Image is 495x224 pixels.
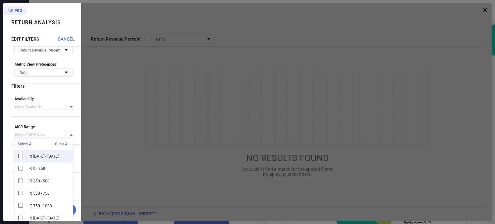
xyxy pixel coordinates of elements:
[30,204,52,208] span: ₹ 750 - 1000
[15,97,73,101] span: Availability
[30,166,45,171] span: ₹ 0 - 250
[11,19,61,25] h1: Return Analysis
[30,216,59,220] span: ₹ [DATE] - [DATE]
[11,36,39,42] span: EDIT FILTERS
[55,142,70,146] span: Clear All
[15,62,73,67] span: Metric View Preferences
[30,154,59,159] span: ₹ [DATE] - [DATE]
[15,200,73,212] div: ₹ 750 - 1000
[11,83,81,89] div: Filters
[15,103,73,110] input: Select Availability
[3,6,27,16] div: Premium
[20,71,29,75] span: Ratio
[30,191,50,196] span: ₹ 500 - 750
[15,150,73,162] div: ₹ 1000 - 1500
[20,48,61,53] span: Return Revenue Percent
[15,125,73,129] span: AISP Range
[18,142,34,146] span: Select All
[15,131,73,138] input: Select AISP Range
[15,162,73,175] div: ₹ 0 - 250
[15,187,73,200] div: ₹ 500 - 750
[30,179,50,183] span: ₹ 250 - 500
[58,36,75,42] span: CANCEL
[15,175,73,187] div: ₹ 250 - 500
